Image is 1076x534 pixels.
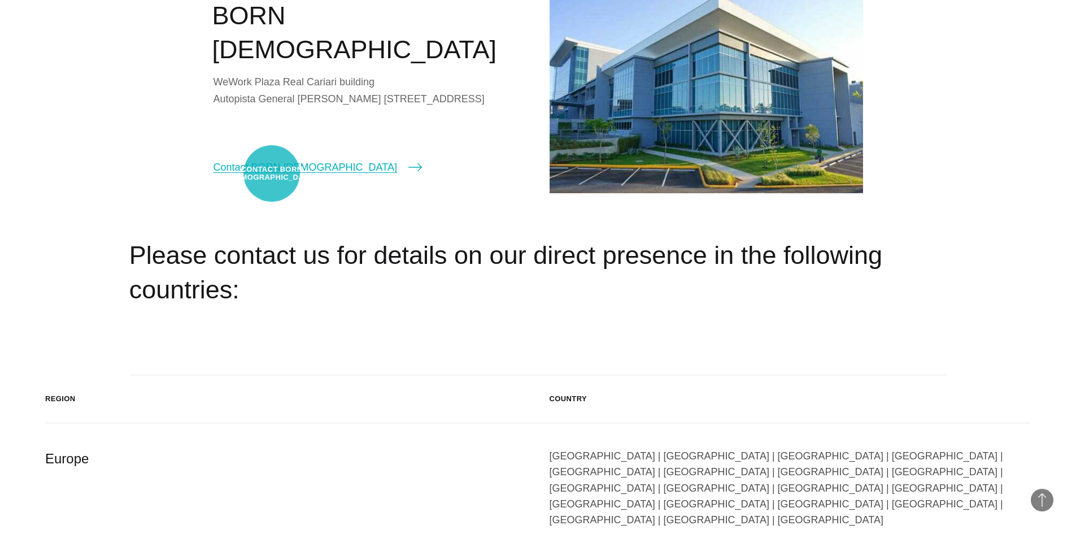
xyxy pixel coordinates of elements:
[45,393,527,405] div: Region
[214,73,527,107] div: WeWork Plaza Real Cariari building Autopista General [PERSON_NAME] [STREET_ADDRESS]
[129,238,947,307] h2: Please contact us for details on our direct presence in the following countries:
[214,159,422,175] a: Contact BORN [DEMOGRAPHIC_DATA]
[45,448,527,528] div: Europe
[550,448,1031,528] div: [GEOGRAPHIC_DATA] | [GEOGRAPHIC_DATA] | [GEOGRAPHIC_DATA] | [GEOGRAPHIC_DATA] | [GEOGRAPHIC_DATA]...
[1031,489,1053,511] button: Back to Top
[550,393,1031,405] div: Country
